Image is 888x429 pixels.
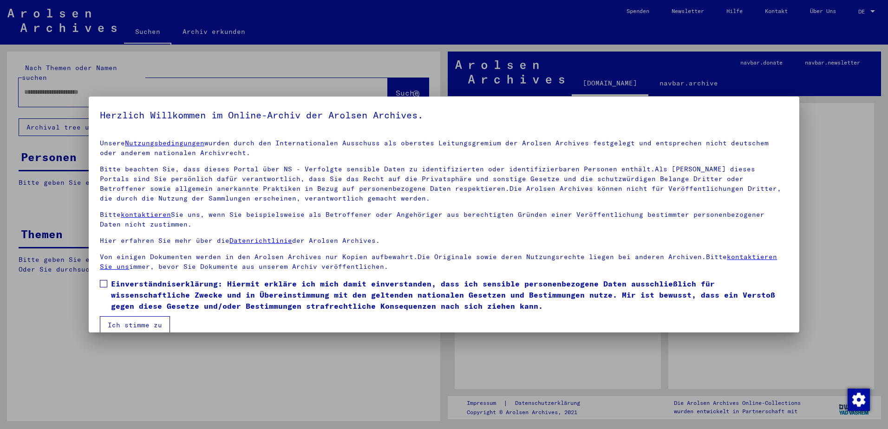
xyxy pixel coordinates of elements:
[100,164,788,203] p: Bitte beachten Sie, dass dieses Portal über NS - Verfolgte sensible Daten zu identifizierten oder...
[100,210,788,229] p: Bitte Sie uns, wenn Sie beispielsweise als Betroffener oder Angehöriger aus berechtigten Gründen ...
[848,389,870,411] img: Zustimmung ändern
[229,236,292,245] a: Datenrichtlinie
[100,316,170,334] button: Ich stimme zu
[121,210,171,219] a: kontaktieren
[100,138,788,158] p: Unsere wurden durch den Internationalen Ausschuss als oberstes Leitungsgremium der Arolsen Archiv...
[100,236,788,246] p: Hier erfahren Sie mehr über die der Arolsen Archives.
[100,108,788,123] h5: Herzlich Willkommen im Online-Archiv der Arolsen Archives.
[111,278,788,312] span: Einverständniserklärung: Hiermit erkläre ich mich damit einverstanden, dass ich sensible personen...
[100,252,788,272] p: Von einigen Dokumenten werden in den Arolsen Archives nur Kopien aufbewahrt.Die Originale sowie d...
[125,139,204,147] a: Nutzungsbedingungen
[100,253,777,271] a: kontaktieren Sie uns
